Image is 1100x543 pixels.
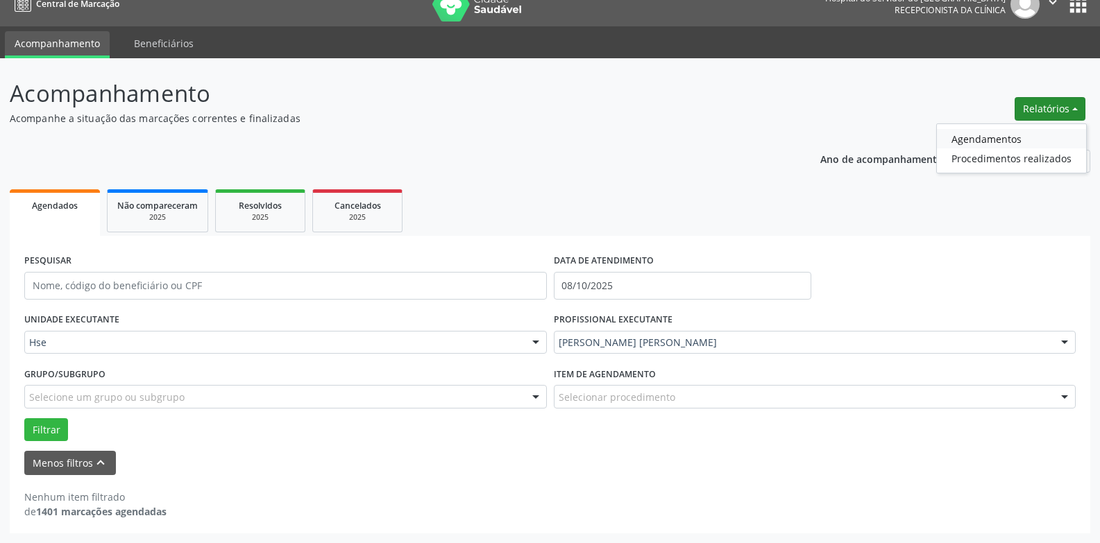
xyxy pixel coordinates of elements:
button: Relatórios [1015,97,1085,121]
div: de [24,504,167,519]
input: Nome, código do beneficiário ou CPF [24,272,547,300]
button: Menos filtroskeyboard_arrow_up [24,451,116,475]
div: 2025 [323,212,392,223]
span: Selecionar procedimento [559,390,675,404]
p: Acompanhe a situação das marcações correntes e finalizadas [10,111,766,126]
label: Item de agendamento [554,363,656,385]
span: Resolvidos [239,200,282,212]
label: PROFISSIONAL EXECUTANTE [554,309,672,331]
label: DATA DE ATENDIMENTO [554,250,654,272]
ul: Relatórios [936,123,1087,173]
span: Selecione um grupo ou subgrupo [29,390,185,404]
a: Beneficiários [124,31,203,55]
span: Hse [29,336,518,350]
span: Recepcionista da clínica [895,4,1006,16]
strong: 1401 marcações agendadas [36,505,167,518]
div: 2025 [226,212,295,223]
a: Acompanhamento [5,31,110,58]
a: Agendamentos [937,129,1086,148]
span: Cancelados [335,200,381,212]
button: Filtrar [24,418,68,442]
span: Agendados [32,200,78,212]
span: Não compareceram [117,200,198,212]
div: 2025 [117,212,198,223]
label: PESQUISAR [24,250,71,272]
i: keyboard_arrow_up [93,455,108,470]
p: Ano de acompanhamento [820,150,943,167]
span: [PERSON_NAME] [PERSON_NAME] [559,336,1048,350]
a: Procedimentos realizados [937,148,1086,168]
div: Nenhum item filtrado [24,490,167,504]
label: UNIDADE EXECUTANTE [24,309,119,331]
input: Selecione um intervalo [554,272,811,300]
label: Grupo/Subgrupo [24,363,105,385]
p: Acompanhamento [10,76,766,111]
